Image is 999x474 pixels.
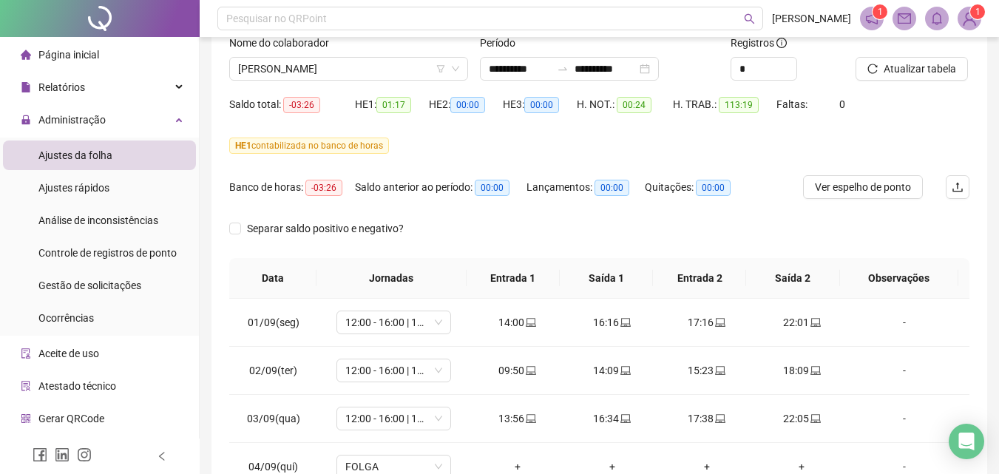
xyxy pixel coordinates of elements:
[958,7,981,30] img: 94699
[38,312,94,324] span: Ocorrências
[952,181,964,193] span: upload
[884,61,956,77] span: Atualizar tabela
[229,179,355,196] div: Banco de horas:
[557,63,569,75] span: to
[38,247,177,259] span: Controle de registros de ponto
[524,97,559,113] span: 00:00
[809,317,821,328] span: laptop
[305,180,342,196] span: -03:26
[731,35,787,51] span: Registros
[867,64,878,74] span: reload
[248,461,298,473] span: 04/09(qui)
[671,410,742,427] div: 17:38
[766,314,837,331] div: 22:01
[38,81,85,93] span: Relatórios
[480,35,525,51] label: Período
[482,410,553,427] div: 13:56
[21,348,31,359] span: audit
[696,180,731,196] span: 00:00
[77,447,92,462] span: instagram
[38,149,112,161] span: Ajustes da folha
[673,96,776,113] div: H. TRAB.:
[766,410,837,427] div: 22:05
[577,314,648,331] div: 16:16
[744,13,755,24] span: search
[451,64,460,73] span: down
[229,258,316,299] th: Data
[840,258,958,299] th: Observações
[38,49,99,61] span: Página inicial
[577,96,673,113] div: H. NOT.:
[970,4,985,19] sup: Atualize o seu contato no menu Meus Dados
[619,413,631,424] span: laptop
[475,180,509,196] span: 00:00
[766,362,837,379] div: 18:09
[229,35,339,51] label: Nome do colaborador
[873,4,887,19] sup: 1
[815,179,911,195] span: Ver espelho de ponto
[524,413,536,424] span: laptop
[746,258,839,299] th: Saída 2
[21,50,31,60] span: home
[55,447,70,462] span: linkedin
[482,362,553,379] div: 09:50
[247,413,300,424] span: 03/09(qua)
[21,413,31,424] span: qrcode
[21,381,31,391] span: solution
[803,175,923,199] button: Ver espelho de ponto
[861,362,948,379] div: -
[38,280,141,291] span: Gestão de solicitações
[714,413,725,424] span: laptop
[595,180,629,196] span: 00:00
[241,220,410,237] span: Separar saldo positivo e negativo?
[949,424,984,459] div: Open Intercom Messenger
[878,7,883,17] span: 1
[809,365,821,376] span: laptop
[248,316,299,328] span: 01/09(seg)
[450,97,485,113] span: 00:00
[577,410,648,427] div: 16:34
[856,57,968,81] button: Atualizar tabela
[619,317,631,328] span: laptop
[861,410,948,427] div: -
[776,38,787,48] span: info-circle
[898,12,911,25] span: mail
[809,413,821,424] span: laptop
[283,97,320,113] span: -03:26
[235,140,251,151] span: HE 1
[671,314,742,331] div: 17:16
[345,407,442,430] span: 12:00 - 16:00 | 17:00 - 20:00
[526,179,645,196] div: Lançamentos:
[429,96,503,113] div: HE 2:
[436,64,445,73] span: filter
[852,270,946,286] span: Observações
[38,413,104,424] span: Gerar QRCode
[229,138,389,154] span: contabilizada no banco de horas
[249,365,297,376] span: 02/09(ter)
[772,10,851,27] span: [PERSON_NAME]
[345,311,442,334] span: 12:00 - 16:00 | 17:00 - 20:00
[482,314,553,331] div: 14:00
[619,365,631,376] span: laptop
[524,317,536,328] span: laptop
[865,12,878,25] span: notification
[861,314,948,331] div: -
[238,58,459,80] span: LILIANE LIMA SANTOS
[645,179,748,196] div: Quitações:
[355,179,526,196] div: Saldo anterior ao período:
[38,114,106,126] span: Administração
[503,96,577,113] div: HE 3:
[714,317,725,328] span: laptop
[157,451,167,461] span: left
[560,258,653,299] th: Saída 1
[671,362,742,379] div: 15:23
[38,214,158,226] span: Análise de inconsistências
[38,348,99,359] span: Aceite de uso
[719,97,759,113] span: 113:19
[653,258,746,299] th: Entrada 2
[229,96,355,113] div: Saldo total:
[975,7,981,17] span: 1
[316,258,467,299] th: Jornadas
[21,82,31,92] span: file
[617,97,651,113] span: 00:24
